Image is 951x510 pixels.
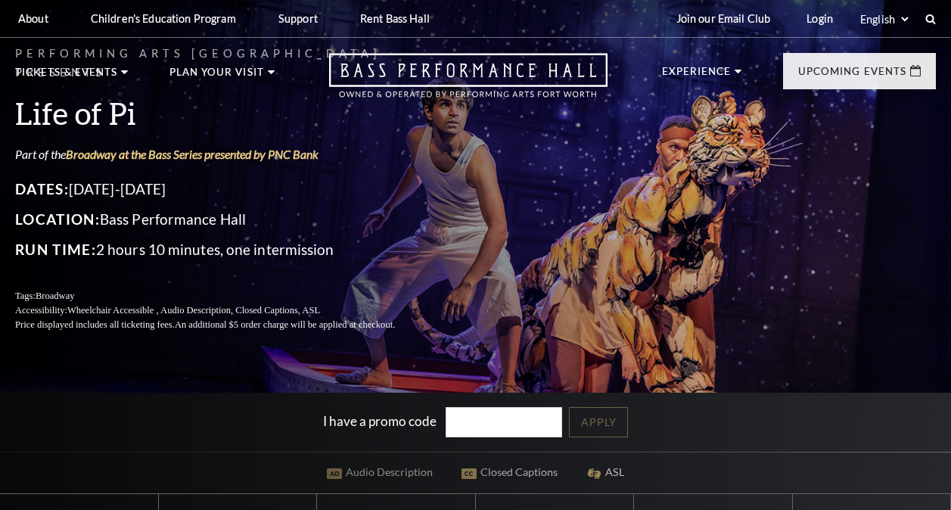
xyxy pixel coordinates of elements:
[15,210,100,228] span: Location:
[36,291,75,301] span: Broadway
[15,303,431,318] p: Accessibility:
[15,180,69,197] span: Dates:
[278,12,318,25] p: Support
[662,67,732,85] p: Experience
[15,94,431,132] h3: Life of Pi
[857,12,911,26] select: Select:
[175,319,395,330] span: An additional $5 order charge will be applied at checkout.
[360,12,430,25] p: Rent Bass Hall
[67,305,320,316] span: Wheelchair Accessible , Audio Description, Closed Captions, ASL
[798,67,906,85] p: Upcoming Events
[15,238,431,262] p: 2 hours 10 minutes, one intermission
[15,67,117,86] p: Tickets & Events
[169,67,264,86] p: Plan Your Visit
[15,177,431,201] p: [DATE]-[DATE]
[15,241,96,258] span: Run Time:
[15,289,431,303] p: Tags:
[15,318,431,332] p: Price displayed includes all ticketing fees.
[15,146,431,163] p: Part of the
[66,147,319,161] a: Broadway at the Bass Series presented by PNC Bank
[323,412,437,428] label: I have a promo code
[18,12,48,25] p: About
[91,12,236,25] p: Children's Education Program
[15,207,431,232] p: Bass Performance Hall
